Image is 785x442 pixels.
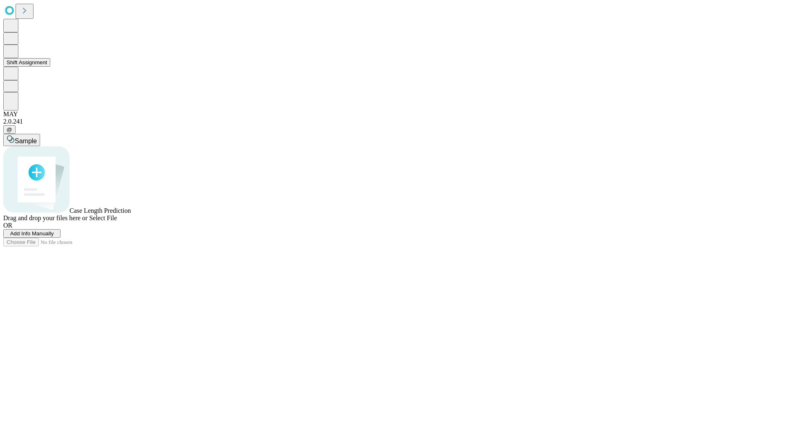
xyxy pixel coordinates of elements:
[3,134,40,146] button: Sample
[3,229,61,238] button: Add Info Manually
[3,118,782,125] div: 2.0.241
[89,214,117,221] span: Select File
[3,125,16,134] button: @
[3,110,782,118] div: MAY
[3,222,12,229] span: OR
[3,214,87,221] span: Drag and drop your files here or
[3,58,50,67] button: Shift Assignment
[70,207,131,214] span: Case Length Prediction
[15,138,37,144] span: Sample
[10,230,54,237] span: Add Info Manually
[7,126,12,133] span: @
